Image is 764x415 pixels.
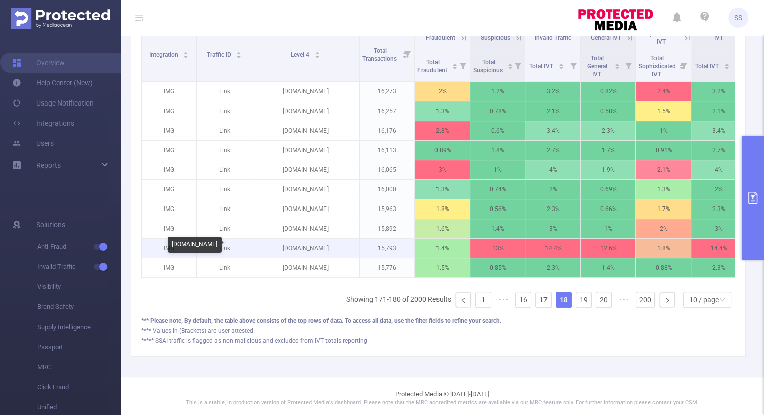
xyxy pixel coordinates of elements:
a: 18 [556,292,571,307]
p: IMG [142,239,196,258]
p: 1.3% [415,101,470,121]
a: 20 [596,292,611,307]
p: [DOMAIN_NAME] [252,199,359,219]
i: icon: caret-up [452,62,458,65]
div: **** Values in (Brackets) are user attested [141,326,735,335]
p: 1.3% [415,180,470,199]
p: 1.4% [470,219,525,238]
p: 1% [581,219,635,238]
span: Sophisticated IVT [642,30,679,45]
p: 4% [525,160,580,179]
a: Usage Notification [12,93,94,113]
i: Filter menu [732,49,746,81]
p: 4% [691,160,746,179]
p: 16,000 [360,180,414,199]
p: 1.4% [415,239,470,258]
p: 0.78% [470,101,525,121]
i: icon: caret-down [508,65,513,68]
span: General IVT [591,34,621,41]
a: Integrations [12,113,74,133]
p: 0.91% [636,141,691,160]
p: [DOMAIN_NAME] [252,101,359,121]
span: Total Fraudulent [417,59,448,74]
p: Link [197,121,252,140]
p: 0.69% [581,180,635,199]
li: 17 [535,292,552,308]
p: IMG [142,101,196,121]
div: Sort [614,62,620,68]
p: 2.3% [581,121,635,140]
p: Link [197,199,252,219]
li: 1 [475,292,491,308]
li: 19 [576,292,592,308]
span: SS [734,8,742,28]
span: Fraudulent [426,34,455,41]
p: [DOMAIN_NAME] [252,258,359,277]
span: Reports [36,161,61,169]
span: Invalid Traffic [535,34,571,41]
p: 15,776 [360,258,414,277]
p: Link [197,219,252,238]
li: 16 [515,292,531,308]
li: Next Page [659,292,675,308]
p: 2.7% [691,141,746,160]
a: 17 [536,292,551,307]
span: Solutions [36,215,65,235]
p: IMG [142,82,196,101]
p: 3.2% [525,82,580,101]
p: [DOMAIN_NAME] [252,180,359,199]
p: 2% [525,180,580,199]
div: Sort [236,50,242,56]
p: 1.6% [415,219,470,238]
p: 3.4% [691,121,746,140]
i: icon: caret-up [183,50,189,53]
span: Total IVT [529,63,555,70]
a: 200 [636,292,654,307]
i: Filter menu [566,49,580,81]
a: 16 [516,292,531,307]
img: Protected Media [11,8,110,29]
p: [DOMAIN_NAME] [252,239,359,258]
span: IVT [714,34,723,41]
p: 2.4% [636,82,691,101]
p: 0.85% [470,258,525,277]
i: Filter menu [400,27,414,81]
i: icon: caret-up [615,62,620,65]
span: Suspicious [481,34,510,41]
li: 20 [596,292,612,308]
p: 0.74% [470,180,525,199]
a: Reports [36,155,61,175]
i: icon: caret-up [236,50,242,53]
p: 3.2% [691,82,746,101]
p: 15,793 [360,239,414,258]
p: 2.1% [636,160,691,179]
div: Sort [314,50,320,56]
i: icon: caret-down [615,65,620,68]
span: ••• [495,292,511,308]
span: Total Sophisticated IVT [638,55,675,78]
p: 0.6% [470,121,525,140]
p: IMG [142,160,196,179]
i: icon: down [719,297,725,304]
p: 2.3% [691,258,746,277]
p: 1.4% [581,258,635,277]
p: IMG [142,219,196,238]
div: Sort [183,50,189,56]
span: Click Fraud [37,377,121,397]
span: Anti-Fraud [37,237,121,257]
p: IMG [142,199,196,219]
p: [DOMAIN_NAME] [252,141,359,160]
i: icon: caret-down [236,54,242,57]
div: 10 / page [689,292,719,307]
p: Link [197,141,252,160]
span: Passport [37,337,121,357]
p: 3.4% [525,121,580,140]
span: Total Suspicious [473,59,504,74]
i: icon: right [664,297,670,303]
p: 2% [691,180,746,199]
i: icon: caret-down [558,65,564,68]
p: [DOMAIN_NAME] [252,219,359,238]
p: 16,113 [360,141,414,160]
p: 1.8% [636,239,691,258]
p: IMG [142,180,196,199]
